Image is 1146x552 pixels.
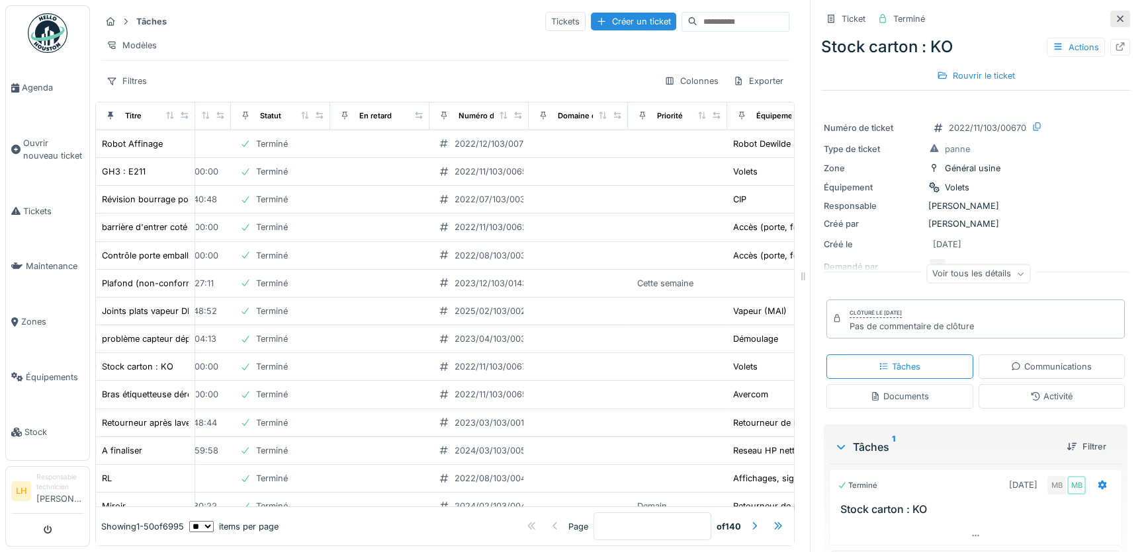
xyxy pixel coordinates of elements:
[733,221,897,233] div: Accès (porte, fenêtre, badge, barrière...)
[102,472,112,485] div: RL
[256,193,288,206] div: Terminé
[256,165,288,178] div: Terminé
[591,13,676,30] div: Créer un ticket
[102,221,238,233] div: barrière d'entrer coté Intermarché
[727,71,789,91] div: Exporter
[455,138,534,150] div: 2022/12/103/00723
[945,143,970,155] div: panne
[842,13,865,25] div: Ticket
[256,360,288,373] div: Terminé
[102,500,126,512] div: Miroir
[733,193,746,206] div: CIP
[932,67,1020,85] div: Rouvrir le ticket
[733,333,778,345] div: Démoulage
[455,333,536,345] div: 2023/04/103/00397
[733,305,787,317] div: Vapeur (MAI)
[717,520,741,533] strong: of 140
[824,122,923,134] div: Numéro de ticket
[840,503,1116,516] h3: Stock carton : KO
[6,350,89,405] a: Équipements
[637,277,693,290] div: Cette semaine
[11,472,84,514] a: LH Responsable technicien[PERSON_NAME]
[455,277,533,290] div: 2023/12/103/01435
[821,35,1130,59] div: Stock carton : KO
[545,12,586,31] div: Tickets
[256,416,288,429] div: Terminé
[102,416,205,429] div: Retourneur après laveuse
[459,110,521,122] div: Numéro de ticket
[824,217,1127,230] div: [PERSON_NAME]
[23,137,84,162] span: Ouvrir nouveau ticket
[455,416,533,429] div: 2023/03/103/00181
[926,264,1030,284] div: Voir tous les détails
[256,277,288,290] div: Terminé
[101,71,153,91] div: Filtres
[102,444,142,457] div: A finaliser
[26,260,84,272] span: Maintenance
[834,439,1056,455] div: Tâches
[637,500,667,512] div: Demain
[892,439,895,455] sup: 1
[733,416,887,429] div: Retourneur de moules (avant laveuse)
[102,138,163,150] div: Robot Affinage
[22,81,84,94] span: Agenda
[733,165,758,178] div: Volets
[893,13,925,25] div: Terminé
[21,315,84,328] span: Zones
[256,500,288,512] div: Terminé
[850,320,974,333] div: Pas de commentaire de clôture
[359,110,392,122] div: En retard
[256,444,288,457] div: Terminé
[256,388,288,401] div: Terminé
[1047,476,1066,494] div: MB
[850,309,902,318] div: Clôturé le [DATE]
[733,472,891,485] div: Affichages, signalisation et protections
[733,360,758,373] div: Volets
[102,360,173,373] div: Stock carton : KO
[6,239,89,294] a: Maintenance
[824,181,923,194] div: Équipement
[102,305,298,317] div: Joints plats vapeur DN25 (graphites ou spiralés)
[260,110,281,122] div: Statut
[824,200,923,212] div: Responsable
[24,426,84,438] span: Stock
[1067,476,1086,494] div: MB
[945,162,1000,175] div: Général usine
[102,277,206,290] div: Plafond (non-conformité)
[6,60,89,116] a: Agenda
[455,193,535,206] div: 2022/07/103/00337
[733,388,768,401] div: Avercom
[879,360,920,373] div: Tâches
[101,520,184,533] div: Showing 1 - 50 of 6995
[28,13,67,53] img: Badge_color-CXgf-gQk.svg
[558,110,633,122] div: Domaine d'expertise
[824,200,1127,212] div: [PERSON_NAME]
[36,472,84,493] div: Responsable technicien
[824,217,923,230] div: Créé par
[102,333,281,345] div: problème capteur dépileur de la démouleuse
[6,405,89,460] a: Stock
[256,333,288,345] div: Terminé
[256,305,288,317] div: Terminé
[125,110,142,122] div: Titre
[102,388,204,401] div: Bras étiquetteuse déréglé
[733,249,897,262] div: Accès (porte, fenêtre, badge, barrière...)
[658,71,725,91] div: Colonnes
[824,143,923,155] div: Type de ticket
[455,221,533,233] div: 2022/11/103/00628
[1030,390,1073,403] div: Activité
[568,520,588,533] div: Page
[6,116,89,184] a: Ouvrir nouveau ticket
[455,444,537,457] div: 2024/03/103/00538
[1011,360,1092,373] div: Communications
[455,305,536,317] div: 2025/02/103/00273
[945,181,969,194] div: Volets
[189,520,279,533] div: items per page
[838,480,877,491] div: Terminé
[6,184,89,239] a: Tickets
[455,388,533,401] div: 2022/11/103/00653
[131,15,172,28] strong: Tâches
[256,249,288,262] div: Terminé
[933,238,961,251] div: [DATE]
[26,371,84,383] span: Équipements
